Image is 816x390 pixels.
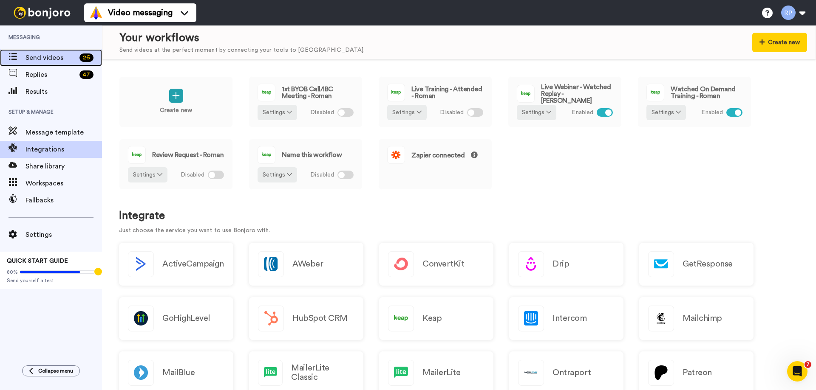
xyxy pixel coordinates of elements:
[258,167,297,182] button: Settings
[258,84,275,101] img: logo_keap.svg
[162,368,195,377] h2: MailBlue
[649,360,674,385] img: logo_patreon.svg
[509,297,623,340] a: Intercom
[440,108,464,117] span: Disabled
[119,226,799,235] p: Just choose the service you want to use Bonjoro with.
[25,230,102,240] span: Settings
[411,152,478,159] span: Zapier connected
[128,306,153,331] img: logo_gohighlevel.png
[541,84,613,104] span: Live Webinar - Watched Replay - [PERSON_NAME]
[683,259,733,269] h2: GetResponse
[25,70,76,80] span: Replies
[388,306,414,331] img: logo_keap.svg
[552,259,569,269] h2: Drip
[249,76,363,127] a: 1st BYOB Call/IBC Meeting - RomanSettings Disabled
[517,85,534,102] img: logo_keap.svg
[752,33,807,52] button: Create new
[162,314,210,323] h2: GoHighLevel
[388,252,414,277] img: logo_convertkit.svg
[38,368,73,374] span: Collapse menu
[787,361,807,382] iframe: Intercom live chat
[119,76,233,127] a: Create new
[79,53,93,62] div: 26
[128,252,153,277] img: logo_activecampaign.svg
[7,269,18,275] span: 80%
[683,368,712,377] h2: Patreon
[509,243,623,286] a: Drip
[683,314,722,323] h2: Mailchimp
[25,161,102,171] span: Share library
[378,76,492,127] a: Live Training - Attended - RomanSettings Disabled
[249,139,363,190] a: Name this workflowSettings Disabled
[647,84,664,101] img: logo_keap.svg
[152,152,224,158] span: Review Request - Roman
[119,243,233,286] button: ActiveCampaign
[517,105,556,120] button: Settings
[258,105,297,120] button: Settings
[387,105,427,120] button: Settings
[282,86,354,99] span: 1st BYOB Call/IBC Meeting - Roman
[160,106,192,115] p: Create new
[22,365,80,376] button: Collapse menu
[119,210,799,222] h1: Integrate
[572,108,593,117] span: Enabled
[518,252,544,277] img: logo_drip.svg
[701,108,723,117] span: Enabled
[249,243,363,286] a: AWeber
[181,171,204,180] span: Disabled
[379,243,493,286] a: ConvertKit
[25,195,102,205] span: Fallbacks
[7,277,95,284] span: Send yourself a test
[639,243,754,286] a: GetResponse
[119,139,233,190] a: Review Request - RomanSettings Disabled
[292,259,323,269] h2: AWeber
[379,297,493,340] a: Keap
[258,146,275,163] img: logo_keap.svg
[671,86,742,99] span: Watched On Demand Training - Roman
[411,86,483,99] span: Live Training - Attended - Roman
[552,368,591,377] h2: Ontraport
[805,361,811,368] span: 7
[282,152,342,158] span: Name this workflow
[378,139,492,190] a: Zapier connected
[310,171,334,180] span: Disabled
[310,108,334,117] span: Disabled
[162,259,224,269] h2: ActiveCampaign
[258,306,283,331] img: logo_hubspot.svg
[649,252,674,277] img: logo_getresponse.svg
[119,30,365,46] div: Your workflows
[25,127,102,137] span: Message template
[25,144,102,154] span: Integrations
[639,297,754,340] a: Mailchimp
[25,87,102,97] span: Results
[518,360,544,385] img: logo_ontraport.svg
[422,314,442,323] h2: Keap
[388,146,405,163] img: logo_zapier.svg
[258,252,283,277] img: logo_aweber.svg
[637,76,751,127] a: Watched On Demand Training - RomanSettings Enabled
[292,314,348,323] h2: HubSpot CRM
[25,178,102,188] span: Workspaces
[388,360,414,385] img: logo_mailerlite.svg
[79,70,93,79] div: 47
[258,360,282,385] img: logo_mailerlite.svg
[291,363,354,382] h2: MailerLite Classic
[128,167,167,182] button: Settings
[128,360,153,385] img: logo_mailblue.png
[128,146,145,163] img: logo_keap.svg
[119,297,233,340] a: GoHighLevel
[108,7,173,19] span: Video messaging
[422,259,464,269] h2: ConvertKit
[119,46,365,55] div: Send videos at the perfect moment by connecting your tools to [GEOGRAPHIC_DATA].
[646,105,686,120] button: Settings
[552,314,586,323] h2: Intercom
[25,53,76,63] span: Send videos
[94,268,102,275] div: Tooltip anchor
[10,7,74,19] img: bj-logo-header-white.svg
[422,368,460,377] h2: MailerLite
[508,76,622,127] a: Live Webinar - Watched Replay - [PERSON_NAME]Settings Enabled
[518,306,544,331] img: logo_intercom.svg
[7,258,68,264] span: QUICK START GUIDE
[89,6,103,20] img: vm-color.svg
[388,84,405,101] img: logo_keap.svg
